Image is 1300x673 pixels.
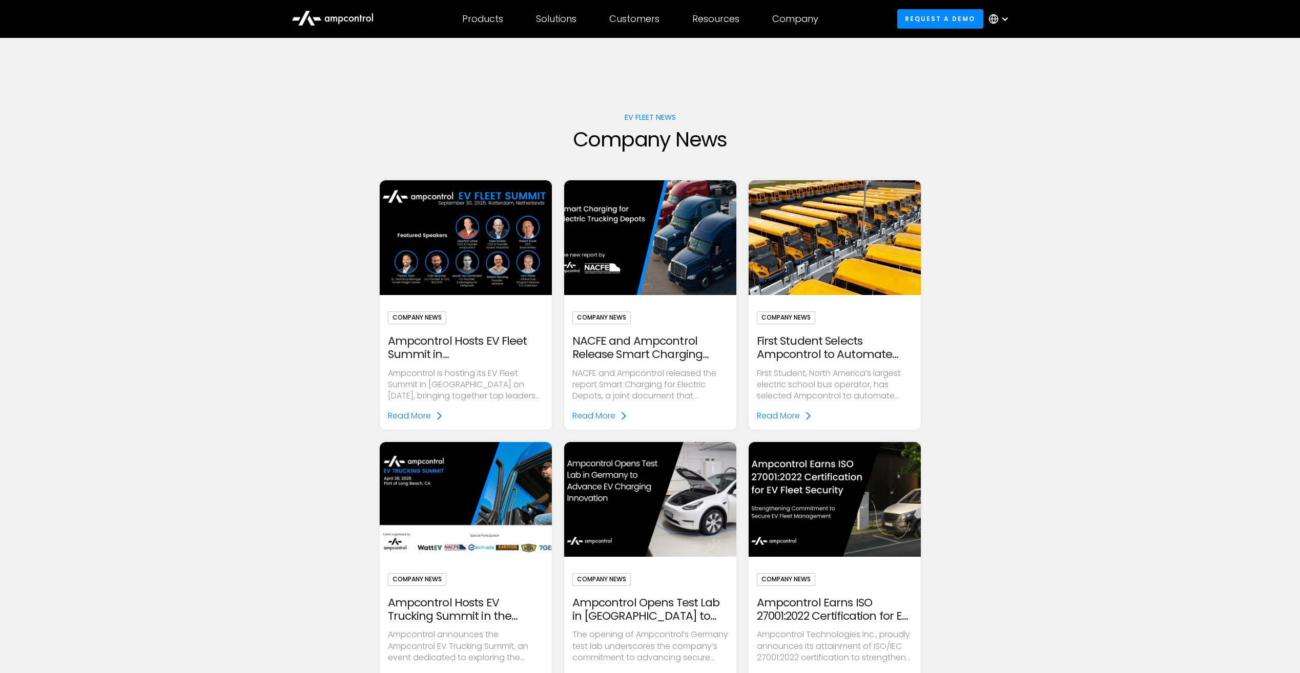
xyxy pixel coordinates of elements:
[462,13,503,25] div: Products
[757,368,913,402] p: First Student, North America’s largest electric school bus operator, has selected Ampcontrol to a...
[572,410,628,422] a: Read More
[772,13,818,25] div: Company
[757,311,815,324] div: Company News
[572,629,728,663] p: The opening of Ampcontrol’s Germany test lab underscores the company’s commitment to advancing se...
[572,368,728,402] p: NACFE and Ampcontrol released the report Smart Charging for Electric Depots, a joint document tha...
[757,410,812,422] a: Read More
[757,629,913,663] p: Ampcontrol Technologies Inc., proudly announces its attainment of ISO/IEC 27001:2022 certificatio...
[572,573,631,585] div: Company News
[625,112,676,123] div: EV fleet news
[388,311,446,324] div: Company News
[757,334,913,362] div: First Student Selects Ampcontrol to Automate Electric Transportation
[572,311,631,324] div: Company News
[692,13,739,25] div: Resources
[609,13,659,25] div: Customers
[388,368,544,402] p: Ampcontrol is hosting its EV Fleet Summit in [GEOGRAPHIC_DATA] on [DATE], bringing together top l...
[388,410,431,422] div: Read More
[388,629,544,663] p: Ampcontrol announces the Ampcontrol EV Trucking Summit, an event dedicated to exploring the futur...
[757,596,913,623] div: Ampcontrol Earns ISO 27001:2022 Certification for EV Fleet Security
[536,13,576,25] div: Solutions
[572,596,728,623] div: Ampcontrol Opens Test Lab in [GEOGRAPHIC_DATA] to Advance EV Charging Innovation
[388,334,544,362] div: Ampcontrol Hosts EV Fleet Summit in [GEOGRAPHIC_DATA] to Advance Electric Fleet Management in [GE...
[388,573,446,585] div: Company News
[573,127,727,152] h1: Company News
[757,410,800,422] div: Read More
[897,9,983,28] a: Request a demo
[572,334,728,362] div: NACFE and Ampcontrol Release Smart Charging Report for Electric Truck Depots
[572,410,615,422] div: Read More
[388,596,544,623] div: Ampcontrol Hosts EV Trucking Summit in the [GEOGRAPHIC_DATA]
[757,573,815,585] div: Company News
[388,410,443,422] a: Read More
